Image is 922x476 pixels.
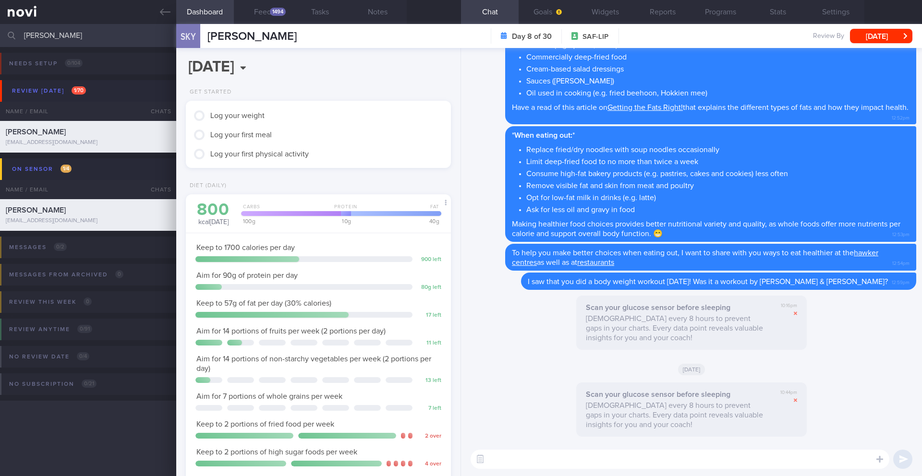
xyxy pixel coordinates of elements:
span: [PERSON_NAME] [6,128,66,136]
div: 13 left [417,377,441,384]
span: I saw that you did a body weight workout [DATE]! Was it a workout by [PERSON_NAME] & [PERSON_NAME]? [528,278,888,286]
span: 0 / 4 [77,352,89,360]
div: [EMAIL_ADDRESS][DOMAIN_NAME] [6,139,170,146]
span: [PERSON_NAME] [6,206,66,214]
div: Chats [138,102,176,121]
div: Review this week [7,296,94,309]
li: Consume high-fat bakery products (e.g. pastries, cakes and cookies) less often [526,167,910,178]
button: [DATE] [850,29,912,43]
div: Messages from Archived [7,268,126,281]
div: Review [DATE] [10,84,88,97]
a: restaurants [577,259,614,266]
div: Protein [330,204,358,216]
span: Aim for 7 portions of whole grains per week [196,393,342,400]
div: Messages [7,241,69,254]
span: 0 / 21 [82,380,97,388]
strong: Scan your glucose sensor before sleeping [586,391,730,398]
div: 1494 [270,8,286,16]
div: Get Started [186,89,231,96]
li: Sauces ([PERSON_NAME]) [526,74,910,86]
span: Keep to 2 portions of fried food per week [196,420,334,428]
span: 12:52pm [892,112,910,121]
span: Keep to 1700 calories per day [196,244,295,251]
span: [DATE] [678,364,705,375]
li: Commercially deep-fried food [526,50,910,62]
div: 11 left [417,340,441,347]
span: Aim for 90g of protein per day [196,272,298,279]
li: Oil used in cooking (e.g. fried beehoon, Hokkien mee) [526,86,910,98]
div: On sensor [10,163,74,176]
div: No subscription [7,378,99,391]
div: [EMAIL_ADDRESS][DOMAIN_NAME] [6,217,170,225]
li: Replace fried/dry noodles with soup noodles occasionally [526,143,910,155]
span: To help you make better choices when eating out, I want to share with you ways to eat healthier a... [512,249,878,266]
div: 80 g left [417,284,441,291]
div: Fat [355,204,441,216]
div: No review date [7,350,92,363]
span: 10:16pm [781,303,797,309]
span: Keep to 2 portions of high sugar foods per week [196,448,357,456]
div: 4 over [417,461,441,468]
li: Remove visible fat and skin from meat and poultry [526,178,910,190]
span: 12:59pm [892,277,910,286]
div: 7 left [417,405,441,412]
div: Needs setup [7,57,85,70]
div: 10 g [338,218,351,224]
span: Review By [813,32,844,41]
div: kcal [DATE] [195,202,231,227]
span: [PERSON_NAME] [207,31,297,42]
div: 100 g [238,218,341,224]
div: 2 over [417,433,441,440]
div: Review anytime [7,323,95,336]
span: Making healthier food choices provides better nutritional variety and quality, as whole foods off... [512,220,900,238]
div: Chats [138,180,176,199]
li: Limit deep-fried food to no more than twice a week [526,155,910,167]
div: SKY [174,18,203,55]
div: Diet (Daily) [186,182,227,190]
span: Keep to 57g of fat per day (30% calories) [196,299,331,307]
li: Opt for low-fat milk in drinks (e.g. latte) [526,190,910,202]
span: 12:54pm [892,258,910,267]
p: [DEMOGRAPHIC_DATA] every 8 hours to prevent gaps in your charts. Every data point reveals valuabl... [586,314,767,343]
span: 1 / 70 [72,86,86,95]
div: 40 g [348,218,441,224]
span: Have a read of this article on that explains the different types of fats and how they impact health. [512,104,909,111]
span: Aim for 14 portions of fruits per week (2 portions per day) [196,327,386,335]
strong: Scan your glucose sensor before sleeping [586,304,730,311]
span: 0 / 104 [65,59,83,67]
span: 0 / 2 [54,243,67,251]
strong: Day 8 of 30 [512,32,552,41]
strong: When eating out: [514,131,572,139]
a: Getting the Fats Right! [607,104,683,111]
span: 0 / 91 [77,325,92,333]
span: 10:44pm [780,390,797,396]
li: Ask for less oil and gravy in food [526,202,910,214]
p: [DEMOGRAPHIC_DATA] every 8 hours to prevent gaps in your charts. Every data point reveals valuabl... [586,401,767,429]
div: Carbs [238,204,333,216]
span: SAF-LIP [582,32,608,42]
div: 17 left [417,312,441,319]
span: 0 [84,297,92,306]
div: 900 left [417,256,441,263]
span: Aim for 14 portions of non-starchy vegetables per week (2 portions per day) [196,355,431,372]
span: 1 / 4 [61,165,72,173]
span: 0 [115,270,123,278]
div: 800 [195,202,231,218]
li: Cream-based salad dressings [526,62,910,74]
span: 12:53pm [892,229,910,238]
